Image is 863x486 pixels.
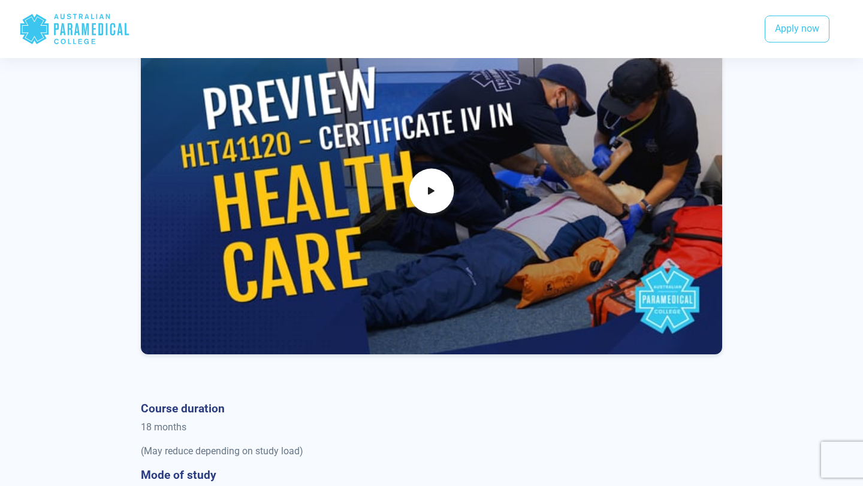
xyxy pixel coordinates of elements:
strong: Mode of study [141,468,216,482]
p: (May reduce depending on study load) [141,444,723,458]
strong: Course duration [141,402,225,415]
p: 18 months [141,420,723,435]
div: Australian Paramedical College [19,10,130,48]
a: Apply now [765,16,829,43]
